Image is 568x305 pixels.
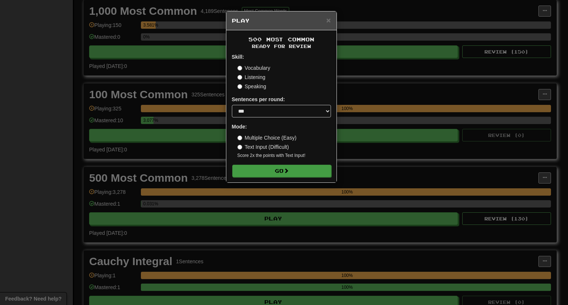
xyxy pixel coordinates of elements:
input: Listening [237,75,242,80]
small: Ready for Review [232,43,331,49]
input: Text Input (Difficult) [237,145,242,150]
small: Score 2x the points with Text Input ! [237,152,331,159]
span: × [326,16,331,24]
label: Speaking [237,83,266,90]
button: Close [326,16,331,24]
label: Sentences per round: [232,96,285,103]
label: Vocabulary [237,64,270,72]
h5: Play [232,17,331,24]
label: Multiple Choice (Easy) [237,134,297,141]
button: Go [232,165,331,177]
input: Vocabulary [237,66,242,71]
input: Multiple Choice (Easy) [237,136,242,140]
input: Speaking [237,84,242,89]
strong: Mode: [232,124,247,130]
strong: Skill: [232,54,244,60]
label: Text Input (Difficult) [237,143,289,151]
label: Listening [237,73,266,81]
span: 500 Most Common [248,36,314,42]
